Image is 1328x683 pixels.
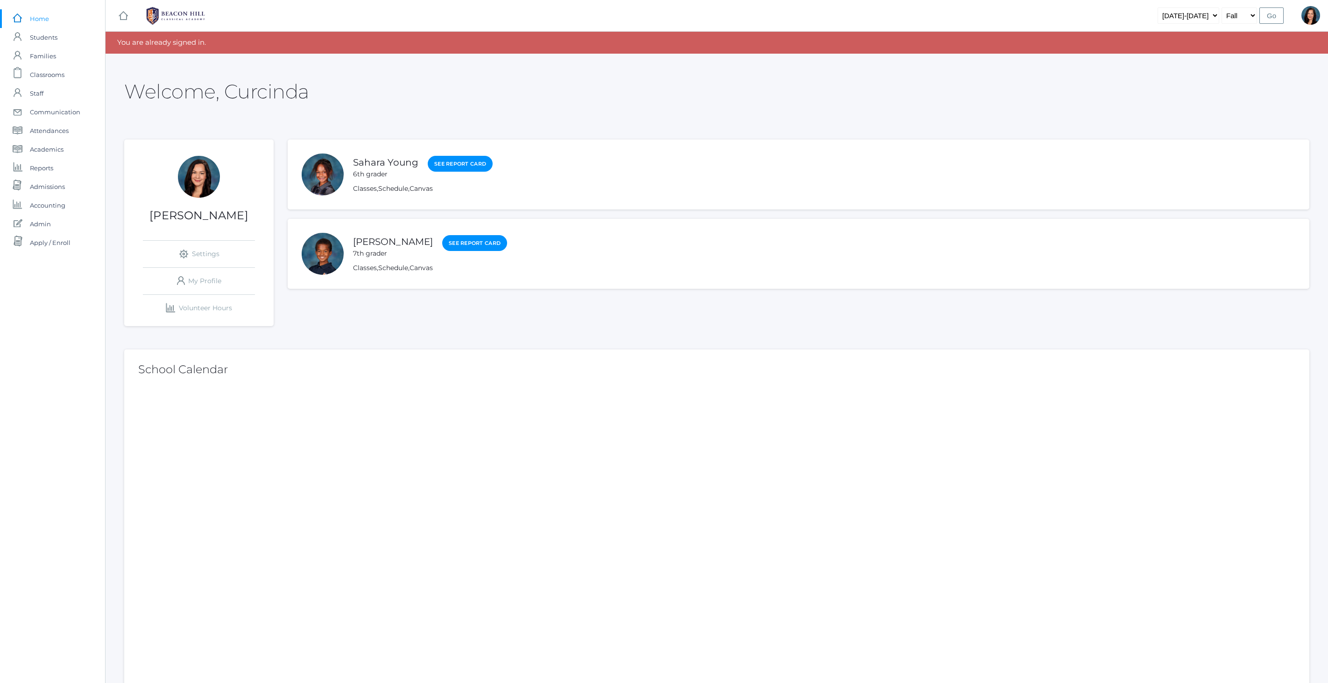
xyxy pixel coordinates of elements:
[353,263,507,273] div: , ,
[353,249,433,258] div: 7th grader
[353,236,433,247] a: [PERSON_NAME]
[30,47,56,65] span: Families
[30,215,51,233] span: Admin
[1301,6,1320,25] div: Curcinda Young
[30,177,65,196] span: Admissions
[30,9,49,28] span: Home
[442,235,507,251] a: See Report Card
[378,264,408,272] a: Schedule
[138,363,1295,376] h2: School Calendar
[124,209,274,222] h1: [PERSON_NAME]
[302,233,344,275] div: Julian Young
[1259,7,1284,24] input: Go
[30,196,65,215] span: Accounting
[124,81,309,102] h2: Welcome, Curcinda
[30,28,57,47] span: Students
[141,4,211,28] img: BHCALogos-05-308ed15e86a5a0abce9b8dd61676a3503ac9727e845dece92d48e8588c001991.png
[30,140,64,159] span: Academics
[30,121,69,140] span: Attendances
[30,159,53,177] span: Reports
[143,268,255,294] a: My Profile
[353,184,493,194] div: , ,
[410,264,433,272] a: Canvas
[30,233,71,252] span: Apply / Enroll
[178,156,220,198] div: Curcinda Young
[428,156,493,172] a: See Report Card
[30,65,64,84] span: Classrooms
[143,241,255,267] a: Settings
[30,103,80,121] span: Communication
[353,184,377,193] a: Classes
[106,32,1328,54] div: You are already signed in.
[410,184,433,193] a: Canvas
[302,153,344,195] div: Sahara Young
[353,264,377,272] a: Classes
[353,169,418,179] div: 6th grader
[353,157,418,168] a: Sahara Young
[143,295,255,321] a: Volunteer Hours
[30,84,43,103] span: Staff
[378,184,408,193] a: Schedule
